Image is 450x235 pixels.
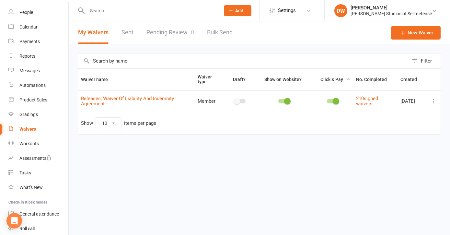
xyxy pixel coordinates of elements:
div: What's New [19,185,43,190]
div: Workouts [19,141,39,146]
span: Waiver name [81,77,115,82]
div: Show [81,117,156,129]
button: Click & Pay [315,76,350,83]
div: Filter [421,57,432,65]
input: Search... [85,6,215,15]
a: What's New [8,180,68,195]
div: Gradings [19,112,38,117]
div: Payments [19,39,40,44]
a: 210signed waivers [356,96,378,107]
a: Automations [8,78,68,93]
button: Created [400,76,424,83]
span: Created [400,77,424,82]
button: Add [224,5,251,16]
div: [PERSON_NAME] Studios of Self defense [351,11,432,17]
div: Open Intercom Messenger [6,213,22,229]
th: No. Completed [353,69,398,90]
a: Messages [8,64,68,78]
td: [DATE] [398,90,427,112]
a: Pending Review0 [146,21,194,44]
a: Reports [8,49,68,64]
div: Tasks [19,170,31,175]
button: My Waivers [78,21,109,44]
span: Settings [278,3,296,18]
a: Payments [8,34,68,49]
div: Roll call [19,226,35,231]
a: New Waiver [391,26,441,40]
button: Show on Website? [259,76,309,83]
th: Waiver type [195,69,224,90]
div: Assessments [19,156,52,161]
a: People [8,5,68,20]
button: Filter [409,53,441,68]
div: People [19,10,33,15]
div: General attendance [19,211,59,217]
span: Click & Pay [320,77,343,82]
div: items per page [124,121,156,126]
span: Add [235,8,243,13]
div: DW [334,4,347,17]
a: Gradings [8,107,68,122]
button: Draft? [227,76,253,83]
a: Assessments [8,151,68,166]
div: Calendar [19,24,38,29]
button: Waiver name [81,76,115,83]
a: Tasks [8,166,68,180]
a: Workouts [8,136,68,151]
input: Search by name [78,53,409,68]
a: General attendance kiosk mode [8,207,68,221]
div: Product Sales [19,97,47,102]
td: Member [195,90,224,112]
span: Show on Website? [264,77,302,82]
span: 0 [191,29,194,36]
div: Reports [19,53,35,59]
a: Waivers [8,122,68,136]
div: Messages [19,68,40,73]
a: Bulk Send [207,21,233,44]
div: Waivers [19,126,36,132]
div: [PERSON_NAME] [351,5,432,11]
a: Product Sales [8,93,68,107]
a: Releases, Waiver Of Liability And Indemnity Agreement [81,96,174,107]
a: Sent [121,21,133,44]
div: Automations [19,83,46,88]
a: Calendar [8,20,68,34]
span: Draft? [233,77,246,82]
